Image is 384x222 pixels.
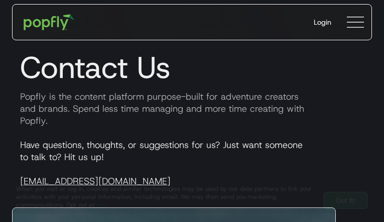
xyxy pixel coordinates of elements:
[20,175,171,187] a: [EMAIL_ADDRESS][DOMAIN_NAME]
[12,91,372,127] p: Popfly is the content platform purpose-built for adventure creators and brands. Spend less time m...
[12,49,372,86] h1: Contact Us
[323,192,368,209] a: Got It!
[306,9,339,35] a: Login
[12,139,372,187] p: Have questions, thoughts, or suggestions for us? Just want someone to talk to? Hit us up!
[16,185,315,209] div: When you visit or log in, cookies and similar technologies may be used by our data partners to li...
[314,17,331,27] div: Login
[17,7,81,37] a: home
[94,201,107,209] a: here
